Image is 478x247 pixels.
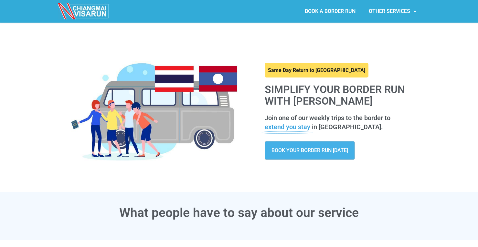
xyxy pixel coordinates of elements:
[298,4,362,19] a: BOOK A BORDER RUN
[239,4,423,19] nav: Menu
[312,123,383,131] span: in [GEOGRAPHIC_DATA].
[265,141,355,160] a: BOOK YOUR BORDER RUN [DATE]
[265,84,414,107] h1: Simplify your border run with [PERSON_NAME]
[362,4,423,19] a: OTHER SERVICES
[271,148,348,153] span: BOOK YOUR BORDER RUN [DATE]
[58,207,420,219] h3: What people have to say about our service
[265,114,390,122] span: Join one of our weekly trips to the border to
